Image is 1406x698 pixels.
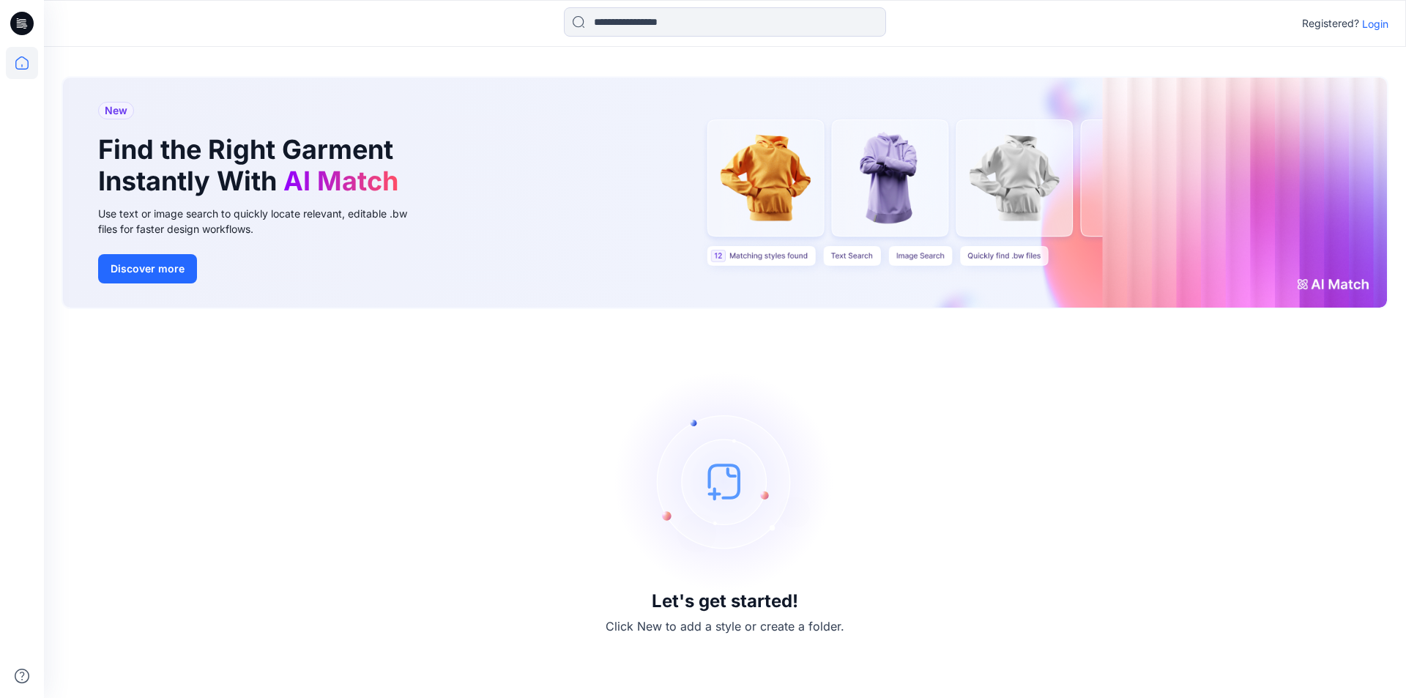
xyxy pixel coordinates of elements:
p: Click New to add a style or create a folder. [606,617,844,635]
img: empty-state-image.svg [615,371,835,591]
p: Login [1362,16,1388,31]
h3: Let's get started! [652,591,798,612]
p: Registered? [1302,15,1359,32]
h1: Find the Right Garment Instantly With [98,134,406,197]
span: New [105,102,127,119]
span: AI Match [283,165,398,197]
button: Discover more [98,254,197,283]
div: Use text or image search to quickly locate relevant, editable .bw files for faster design workflows. [98,206,428,237]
